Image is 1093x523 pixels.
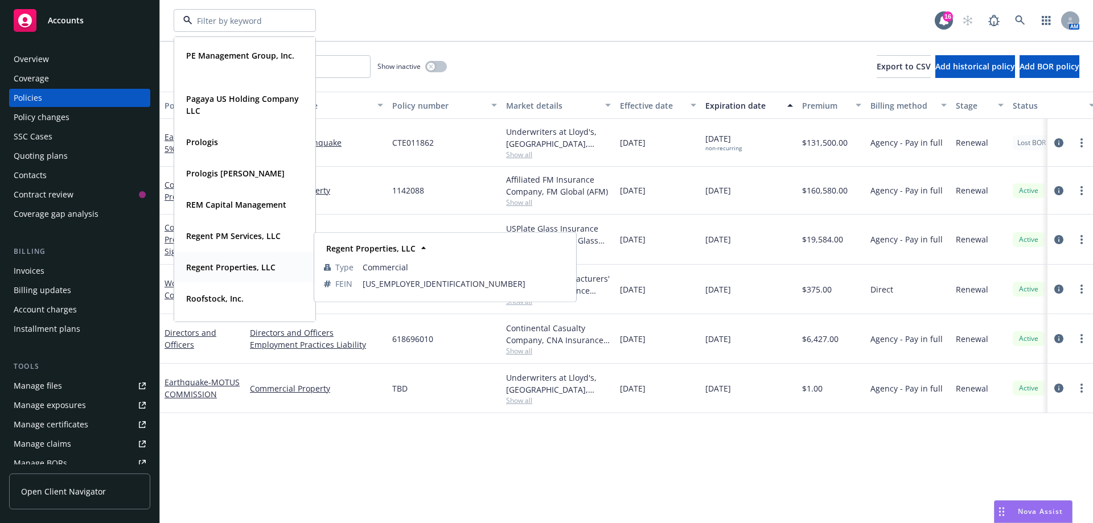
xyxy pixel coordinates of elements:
[392,137,434,149] span: CTE011862
[9,396,150,414] span: Manage exposures
[506,197,611,207] span: Show all
[956,137,988,149] span: Renewal
[186,262,276,273] strong: Regent Properties, LLC
[9,69,150,88] a: Coverage
[870,233,943,245] span: Agency - Pay in full
[392,333,433,345] span: 618696010
[802,382,823,394] span: $1.00
[250,137,383,149] a: Commercial Earthquake
[165,234,228,257] span: - Glass & Sign
[165,377,240,400] a: Earthquake
[1020,61,1079,72] span: Add BOR policy
[9,108,150,126] a: Policy changes
[186,137,218,147] strong: Prologis
[1052,332,1066,345] a: circleInformation
[1020,55,1079,78] button: Add BOR policy
[9,377,150,395] a: Manage files
[1075,282,1088,296] a: more
[870,333,943,345] span: Agency - Pay in full
[1018,506,1063,516] span: Nova Assist
[9,262,150,280] a: Invoices
[802,137,848,149] span: $131,500.00
[1052,381,1066,395] a: circleInformation
[165,327,216,350] a: Directors and Officers
[250,184,383,196] a: Commercial Property
[956,283,988,295] span: Renewal
[186,293,244,304] strong: Roofstock, Inc.
[14,186,73,204] div: Contract review
[943,11,953,22] div: 16
[250,382,383,394] a: Commercial Property
[995,501,1009,522] div: Drag to move
[956,382,988,394] span: Renewal
[1017,383,1040,393] span: Active
[165,131,230,154] span: - $5M, 5% ded.
[870,100,934,112] div: Billing method
[870,184,943,196] span: Agency - Pay in full
[956,184,988,196] span: Renewal
[1035,9,1058,32] a: Switch app
[165,278,220,300] a: Workers' Compensation
[165,131,230,154] a: Earthquake
[9,147,150,165] a: Quoting plans
[1017,234,1040,245] span: Active
[14,300,77,319] div: Account charges
[1052,184,1066,197] a: circleInformation
[9,435,150,453] a: Manage claims
[14,205,98,223] div: Coverage gap analysis
[14,127,52,146] div: SSC Cases
[9,5,150,36] a: Accounts
[956,9,979,32] a: Start snowing
[877,55,931,78] button: Export to CSV
[9,186,150,204] a: Contract review
[14,89,42,107] div: Policies
[9,50,150,68] a: Overview
[165,179,210,202] a: Commercial Property
[1075,381,1088,395] a: more
[506,372,611,396] div: Underwriters at Lloyd's, [GEOGRAPHIC_DATA], [PERSON_NAME] of [GEOGRAPHIC_DATA]
[620,137,646,149] span: [DATE]
[620,382,646,394] span: [DATE]
[951,92,1008,119] button: Stage
[620,100,684,112] div: Effective date
[48,16,84,25] span: Accounts
[250,327,383,339] a: Directors and Officers
[14,166,47,184] div: Contacts
[705,100,780,112] div: Expiration date
[9,281,150,299] a: Billing updates
[1052,136,1066,150] a: circleInformation
[1075,332,1088,345] a: more
[14,108,69,126] div: Policy changes
[14,50,49,68] div: Overview
[14,69,49,88] div: Coverage
[866,92,951,119] button: Billing method
[620,283,646,295] span: [DATE]
[1009,9,1032,32] a: Search
[335,261,354,273] span: Type
[9,205,150,223] a: Coverage gap analysis
[14,435,71,453] div: Manage claims
[192,15,293,27] input: Filter by keyword
[701,92,798,119] button: Expiration date
[1052,282,1066,296] a: circleInformation
[186,93,299,116] strong: Pagaya US Holding Company LLC
[21,485,106,497] span: Open Client Navigator
[250,339,383,351] a: Employment Practices Liability
[363,261,566,273] span: Commercial
[506,396,611,405] span: Show all
[802,100,849,112] div: Premium
[9,361,150,372] div: Tools
[506,346,611,356] span: Show all
[956,233,988,245] span: Renewal
[935,61,1015,72] span: Add historical policy
[14,396,86,414] div: Manage exposures
[620,333,646,345] span: [DATE]
[392,382,408,394] span: TBD
[335,278,352,290] span: FEIN
[802,333,839,345] span: $6,427.00
[705,233,731,245] span: [DATE]
[1017,284,1040,294] span: Active
[705,184,731,196] span: [DATE]
[186,230,281,241] strong: Regent PM Services, LLC
[798,92,866,119] button: Premium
